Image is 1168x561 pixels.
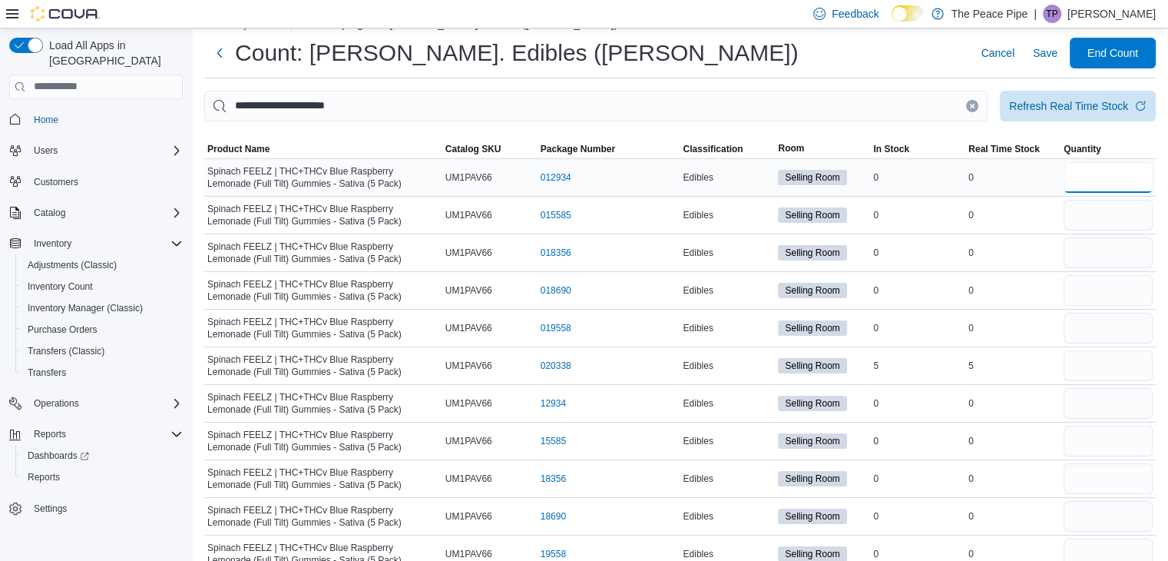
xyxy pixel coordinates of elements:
span: Load All Apps in [GEOGRAPHIC_DATA] [43,38,183,68]
span: Purchase Orders [22,320,183,339]
span: Edibles [683,322,713,334]
span: Spinach FEELZ | THC+THCv Blue Raspberry Lemonade (Full Tilt) Gummies - Sativa (5 Pack) [207,391,439,416]
button: Refresh Real Time Stock [1000,91,1156,121]
span: Room [778,142,804,154]
p: | [1034,5,1037,23]
a: Purchase Orders [22,320,104,339]
span: Transfers [28,367,66,379]
div: 0 [870,432,965,450]
span: UM1PAV66 [445,284,492,297]
div: 0 [965,168,1060,187]
span: Edibles [683,510,713,523]
div: 5 [965,357,1060,375]
span: Inventory Manager (Classic) [22,299,183,317]
span: Settings [28,499,183,518]
button: Inventory Count [15,276,189,297]
span: Selling Room [778,471,846,486]
button: Catalog SKU [442,140,538,158]
a: 020338 [541,360,571,372]
span: Edibles [683,247,713,259]
span: Quantity [1064,143,1101,155]
span: Selling Room [778,207,846,223]
span: Home [28,110,183,129]
span: Spinach FEELZ | THC+THCv Blue Raspberry Lemonade (Full Tilt) Gummies - Sativa (5 Pack) [207,354,439,378]
a: Dashboards [22,446,95,465]
a: Inventory Manager (Classic) [22,299,149,317]
span: Edibles [683,397,713,410]
span: Spinach FEELZ | THC+THCv Blue Raspberry Lemonade (Full Tilt) Gummies - Sativa (5 Pack) [207,203,439,227]
div: Taylor Peters [1043,5,1061,23]
button: Quantity [1060,140,1156,158]
span: Selling Room [785,510,839,523]
span: UM1PAV66 [445,247,492,259]
span: Inventory Count [22,277,183,296]
a: 018690 [541,284,571,297]
span: Cancel [981,45,1014,61]
span: Inventory Manager (Classic) [28,302,143,314]
div: 0 [870,394,965,413]
span: UM1PAV66 [445,510,492,523]
span: Transfers (Classic) [22,342,183,360]
span: UM1PAV66 [445,435,492,447]
a: Dashboards [15,445,189,466]
span: Real Time Stock [968,143,1039,155]
span: Edibles [683,360,713,372]
span: Save [1033,45,1057,61]
span: Catalog [34,207,65,219]
button: Home [3,108,189,131]
span: Selling Room [785,359,839,373]
button: Real Time Stock [965,140,1060,158]
button: Settings [3,497,189,520]
div: 0 [965,432,1060,450]
span: Spinach FEELZ | THC+THCv Blue Raspberry Lemonade (Full Tilt) Gummies - Sativa (5 Pack) [207,278,439,303]
span: Home [34,114,58,126]
div: 0 [965,394,1060,413]
span: Operations [28,394,183,413]
button: Cancel [974,38,1021,68]
span: Spinach FEELZ | THC+THCv Blue Raspberry Lemonade (Full Tilt) Gummies - Sativa (5 Pack) [207,316,439,340]
span: Settings [34,503,67,515]
span: Selling Room [778,320,846,336]
div: Refresh Real Time Stock [1009,98,1128,114]
a: 18356 [541,473,566,485]
span: Edibles [683,548,713,560]
span: Spinach FEELZ | THC+THCv Blue Raspberry Lemonade (Full Tilt) Gummies - Sativa (5 Pack) [207,466,439,491]
a: 012934 [541,171,571,184]
span: Catalog [28,204,183,222]
div: 0 [965,206,1060,224]
span: Selling Room [778,283,846,298]
span: Edibles [683,435,713,447]
span: Selling Room [785,284,839,297]
div: 0 [965,281,1060,300]
div: 0 [965,470,1060,488]
a: 019558 [541,322,571,334]
span: Users [34,144,58,157]
button: Operations [3,393,189,414]
span: Catalog SKU [445,143,501,155]
p: The Peace Pipe [951,5,1028,23]
span: Selling Room [778,245,846,261]
span: Selling Room [785,321,839,335]
a: Home [28,111,65,129]
span: End Count [1087,45,1138,61]
input: Dark Mode [892,5,924,22]
span: Edibles [683,209,713,221]
span: UM1PAV66 [445,171,492,184]
p: [PERSON_NAME] [1067,5,1156,23]
div: 0 [870,319,965,337]
span: TP [1046,5,1057,23]
span: Classification [683,143,743,155]
button: Users [3,140,189,161]
a: 12934 [541,397,566,410]
span: Spinach FEELZ | THC+THCv Blue Raspberry Lemonade (Full Tilt) Gummies - Sativa (5 Pack) [207,241,439,265]
span: UM1PAV66 [445,209,492,221]
span: Edibles [683,284,713,297]
a: 18690 [541,510,566,523]
span: UM1PAV66 [445,360,492,372]
button: Catalog [3,202,189,224]
span: UM1PAV66 [445,548,492,560]
div: 0 [870,206,965,224]
button: In Stock [870,140,965,158]
span: Customers [34,176,78,188]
